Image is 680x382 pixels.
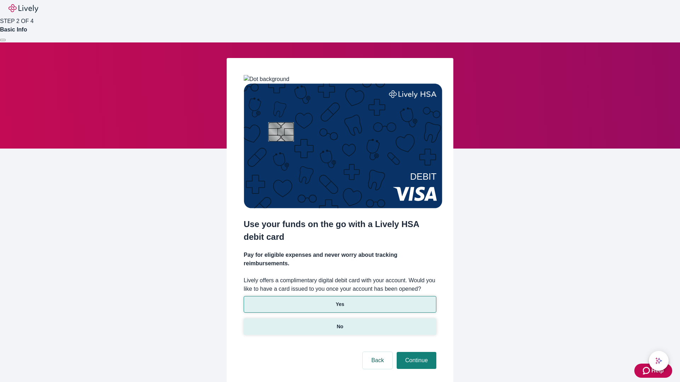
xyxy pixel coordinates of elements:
[643,366,651,375] svg: Zendesk support icon
[634,364,672,378] button: Zendesk support iconHelp
[649,351,669,371] button: chat
[244,83,442,208] img: Debit card
[651,366,664,375] span: Help
[337,323,344,330] p: No
[244,276,436,293] label: Lively offers a complimentary digital debit card with your account. Would you like to have a card...
[244,218,436,243] h2: Use your funds on the go with a Lively HSA debit card
[244,251,436,268] h4: Pay for eligible expenses and never worry about tracking reimbursements.
[244,75,289,83] img: Dot background
[244,296,436,313] button: Yes
[655,357,662,364] svg: Lively AI Assistant
[8,4,38,13] img: Lively
[363,352,392,369] button: Back
[244,318,436,335] button: No
[336,301,344,308] p: Yes
[397,352,436,369] button: Continue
